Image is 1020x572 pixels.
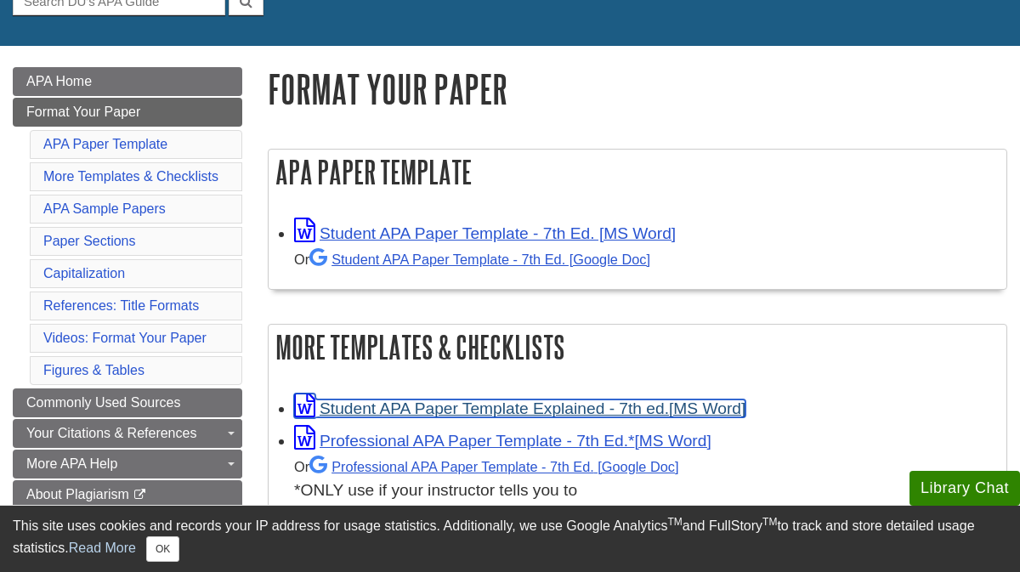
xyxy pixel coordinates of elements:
[43,363,144,377] a: Figures & Tables
[268,67,1007,110] h1: Format Your Paper
[667,516,682,528] sup: TM
[26,487,129,501] span: About Plagiarism
[26,395,180,410] span: Commonly Used Sources
[294,459,678,474] small: Or
[269,150,1006,195] h2: APA Paper Template
[269,325,1006,370] h2: More Templates & Checklists
[146,536,179,562] button: Close
[294,399,745,417] a: Link opens in new window
[133,490,147,501] i: This link opens in a new window
[294,454,998,504] div: *ONLY use if your instructor tells you to
[43,234,136,248] a: Paper Sections
[26,74,92,88] span: APA Home
[309,459,678,474] a: Professional APA Paper Template - 7th Ed.
[13,388,242,417] a: Commonly Used Sources
[13,419,242,448] a: Your Citations & References
[13,516,1007,562] div: This site uses cookies and records your IP address for usage statistics. Additionally, we use Goo...
[13,480,242,509] a: About Plagiarism
[43,298,199,313] a: References: Title Formats
[69,541,136,555] a: Read More
[909,471,1020,506] button: Library Chat
[13,450,242,479] a: More APA Help
[13,67,242,509] div: Guide Page Menu
[294,252,650,267] small: Or
[294,224,676,242] a: Link opens in new window
[43,266,125,280] a: Capitalization
[26,426,196,440] span: Your Citations & References
[43,331,207,345] a: Videos: Format Your Paper
[43,169,218,184] a: More Templates & Checklists
[43,201,166,216] a: APA Sample Papers
[13,67,242,96] a: APA Home
[43,137,167,151] a: APA Paper Template
[294,432,711,450] a: Link opens in new window
[762,516,777,528] sup: TM
[26,456,117,471] span: More APA Help
[26,105,140,119] span: Format Your Paper
[309,252,650,267] a: Student APA Paper Template - 7th Ed. [Google Doc]
[13,98,242,127] a: Format Your Paper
